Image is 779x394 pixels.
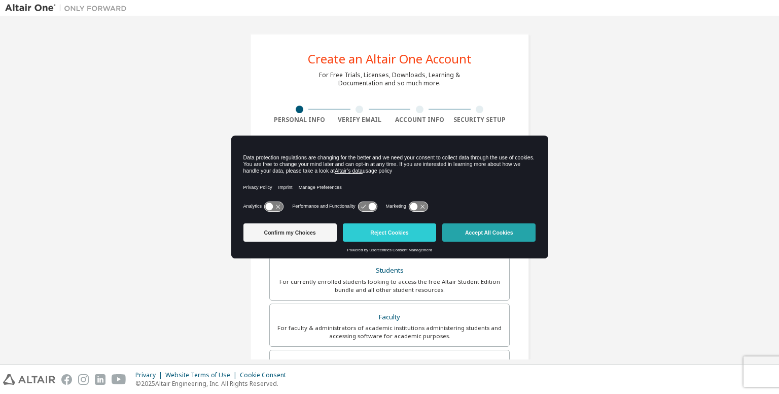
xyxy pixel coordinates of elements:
img: instagram.svg [78,374,89,385]
img: altair_logo.svg [3,374,55,385]
img: Altair One [5,3,132,13]
div: For Free Trials, Licenses, Downloads, Learning & Documentation and so much more. [319,71,460,87]
div: Privacy [135,371,165,379]
div: For faculty & administrators of academic institutions administering students and accessing softwa... [276,324,503,340]
div: For currently enrolled students looking to access the free Altair Student Edition bundle and all ... [276,278,503,294]
div: Personal Info [269,116,330,124]
div: Students [276,264,503,278]
div: Website Terms of Use [165,371,240,379]
div: Create an Altair One Account [308,53,472,65]
div: Faculty [276,310,503,324]
img: facebook.svg [61,374,72,385]
p: © 2025 Altair Engineering, Inc. All Rights Reserved. [135,379,292,388]
div: Security Setup [450,116,510,124]
img: linkedin.svg [95,374,105,385]
div: Cookie Consent [240,371,292,379]
div: Account Info [389,116,450,124]
div: Everyone else [276,356,503,371]
div: Verify Email [330,116,390,124]
img: youtube.svg [112,374,126,385]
